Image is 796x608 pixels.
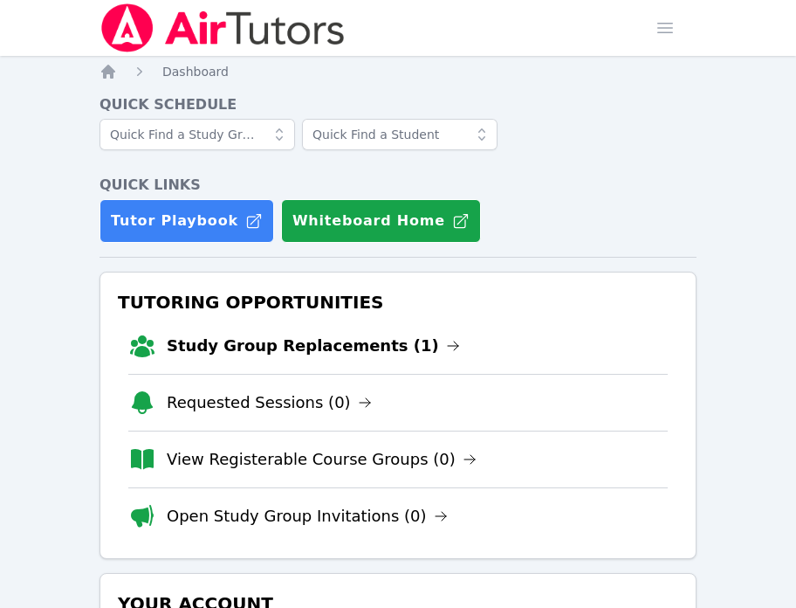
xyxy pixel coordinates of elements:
[99,63,696,80] nav: Breadcrumb
[114,287,682,318] h3: Tutoring Opportunities
[99,3,347,52] img: Air Tutors
[99,175,696,196] h4: Quick Links
[162,63,229,80] a: Dashboard
[281,199,481,243] button: Whiteboard Home
[99,94,696,115] h4: Quick Schedule
[167,390,372,415] a: Requested Sessions (0)
[302,119,497,150] input: Quick Find a Student
[99,199,274,243] a: Tutor Playbook
[99,119,295,150] input: Quick Find a Study Group
[167,447,477,472] a: View Registerable Course Groups (0)
[167,334,460,358] a: Study Group Replacements (1)
[167,504,448,529] a: Open Study Group Invitations (0)
[162,65,229,79] span: Dashboard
